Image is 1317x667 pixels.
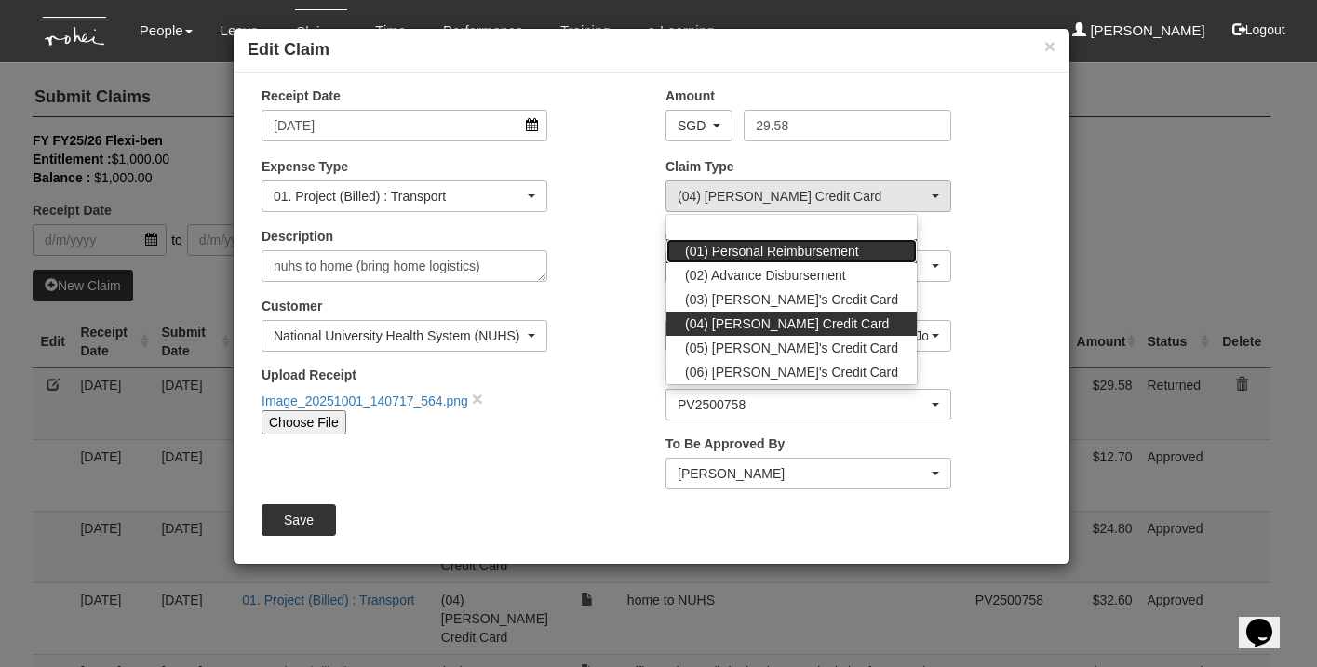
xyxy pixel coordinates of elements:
b: Edit Claim [248,40,329,59]
input: Save [262,504,336,536]
button: × [1044,36,1055,56]
label: Description [262,227,333,246]
span: (06) [PERSON_NAME]'s Credit Card [685,363,898,381]
div: SGD [678,116,709,135]
label: Receipt Date [262,87,341,105]
div: National University Health System (NUHS) [274,327,524,345]
label: Claim Type [665,157,734,176]
button: (04) Roy's Credit Card [665,180,951,212]
a: Image_20251001_140717_564.png [262,394,468,408]
iframe: chat widget [1239,593,1298,648]
label: To Be Approved By [665,434,785,453]
span: (02) Advance Disbursement [685,266,846,285]
button: PV2500758 [665,389,951,420]
div: PV2500758 [678,395,928,414]
button: 01. Project (Billed) : Transport [262,180,547,212]
button: SGD [665,110,732,141]
div: 01. Project (Billed) : Transport [274,187,524,206]
span: (03) [PERSON_NAME]'s Credit Card [685,290,898,309]
a: close [472,388,483,409]
span: (04) [PERSON_NAME] Credit Card [685,314,889,333]
span: (05) [PERSON_NAME]'s Credit Card [685,339,898,357]
label: Customer [262,297,322,315]
button: National University Health System (NUHS) [262,320,547,352]
div: [PERSON_NAME] [678,464,928,483]
label: Expense Type [262,157,348,176]
div: (04) [PERSON_NAME] Credit Card [678,187,928,206]
textarea: nuhs to home (bring home logistics) [262,250,547,282]
input: Choose File [262,410,346,434]
label: Amount [665,87,715,105]
input: d/m/yyyy [262,110,547,141]
button: Denise Aragon [665,458,951,489]
label: Upload Receipt [262,366,356,384]
span: (01) Personal Reimbursement [685,242,859,260]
